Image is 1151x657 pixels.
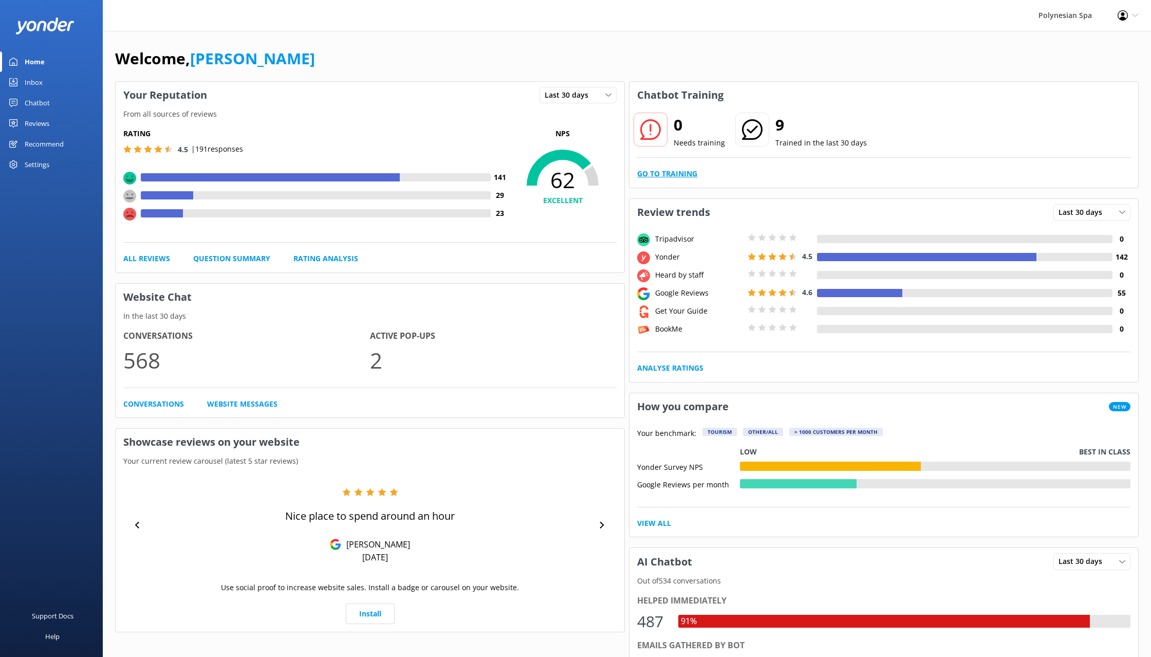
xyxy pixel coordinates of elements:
[116,455,624,467] p: Your current review carousel (latest 5 star reviews)
[775,113,867,137] h2: 9
[674,113,725,137] h2: 0
[653,233,745,245] div: Tripadvisor
[341,539,410,550] p: [PERSON_NAME]
[637,594,1130,608] div: Helped immediately
[491,172,509,183] h4: 141
[491,190,509,201] h4: 29
[491,208,509,219] h4: 23
[221,582,519,593] p: Use social proof to increase website sales. Install a badge or carousel on your website.
[1059,556,1108,567] span: Last 30 days
[1112,323,1130,335] h4: 0
[637,168,697,179] a: Go to Training
[116,284,624,311] h3: Website Chat
[207,398,277,410] a: Website Messages
[629,575,1138,587] p: Out of 534 conversations
[789,428,883,436] div: > 1000 customers per month
[45,626,60,647] div: Help
[330,539,341,550] img: Google Reviews
[362,552,388,563] p: [DATE]
[1079,446,1130,458] p: Best in class
[370,330,617,343] h4: Active Pop-ups
[637,518,671,529] a: View All
[653,269,745,281] div: Heard by staff
[25,154,49,175] div: Settings
[674,137,725,149] p: Needs training
[637,609,668,634] div: 487
[123,253,170,264] a: All Reviews
[1112,269,1130,281] h4: 0
[25,113,49,134] div: Reviews
[1109,402,1130,411] span: New
[509,128,617,139] p: NPS
[116,429,624,455] h3: Showcase reviews on your website
[1059,207,1108,218] span: Last 30 days
[545,89,595,101] span: Last 30 days
[653,305,745,317] div: Get Your Guide
[740,446,757,458] p: Low
[678,615,699,628] div: 91%
[629,549,700,575] h3: AI Chatbot
[637,428,696,440] p: Your benchmark:
[116,82,215,108] h3: Your Reputation
[178,144,188,154] span: 4.5
[285,509,455,523] p: Nice place to spend around an hour
[1112,233,1130,245] h4: 0
[32,606,73,626] div: Support Docs
[123,330,370,343] h4: Conversations
[123,398,184,410] a: Conversations
[802,287,812,297] span: 4.6
[743,428,783,436] div: Other/All
[293,253,358,264] a: Rating Analysis
[637,462,740,471] div: Yonder Survey NPS
[25,72,43,93] div: Inbox
[653,287,745,299] div: Google Reviews
[1112,287,1130,299] h4: 55
[370,343,617,377] p: 2
[190,48,315,69] a: [PERSON_NAME]
[1112,305,1130,317] h4: 0
[629,199,718,226] h3: Review trends
[123,343,370,377] p: 568
[802,251,812,261] span: 4.5
[123,128,509,139] h5: Rating
[509,167,617,193] span: 62
[25,51,45,72] div: Home
[629,393,736,420] h3: How you compare
[653,323,745,335] div: BookMe
[1112,251,1130,263] h4: 142
[775,137,867,149] p: Trained in the last 30 days
[25,93,50,113] div: Chatbot
[637,479,740,488] div: Google Reviews per month
[25,134,64,154] div: Recommend
[193,253,270,264] a: Question Summary
[191,143,243,155] p: | 191 responses
[116,108,624,120] p: From all sources of reviews
[637,639,1130,652] div: Emails gathered by bot
[116,311,624,322] p: In the last 30 days
[653,251,745,263] div: Yonder
[115,46,315,71] h1: Welcome,
[509,195,617,206] h4: EXCELLENT
[15,17,75,34] img: yonder-white-logo.png
[346,604,395,624] a: Install
[637,362,703,374] a: Analyse Ratings
[702,428,737,436] div: Tourism
[629,82,731,108] h3: Chatbot Training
